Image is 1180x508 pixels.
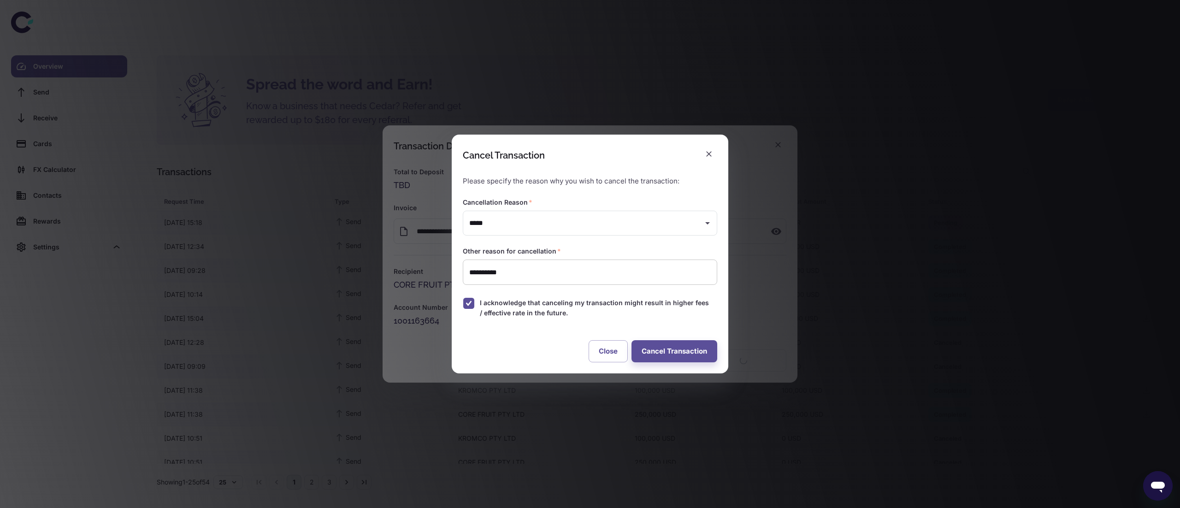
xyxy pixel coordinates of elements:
[463,150,545,161] div: Cancel Transaction
[1143,471,1173,501] iframe: Button to launch messaging window
[480,298,710,318] span: I acknowledge that canceling my transaction might result in higher fees / effective rate in the f...
[463,198,532,207] label: Cancellation Reason
[463,247,561,256] label: Other reason for cancellation
[589,340,628,362] button: Close
[701,217,714,230] button: Open
[463,176,717,187] p: Please specify the reason why you wish to cancel the transaction:
[631,340,717,362] button: Cancel Transaction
